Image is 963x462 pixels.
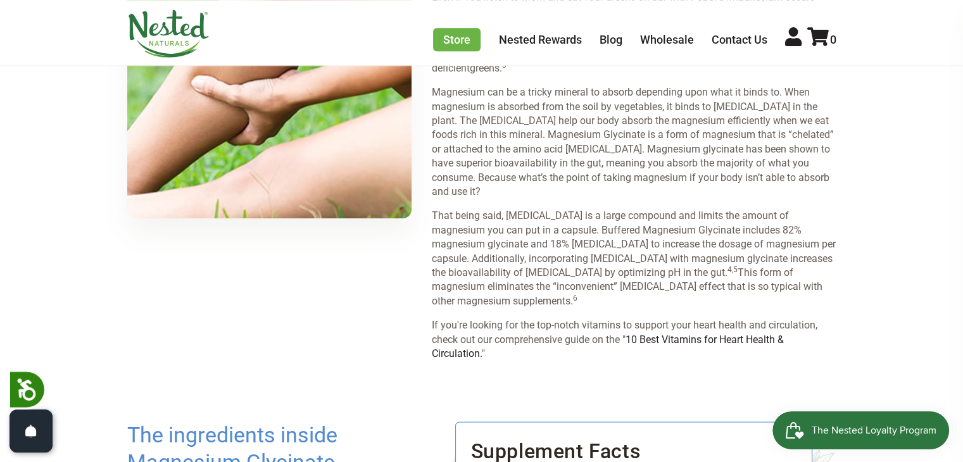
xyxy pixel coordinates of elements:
a: Nested Rewards [499,33,582,46]
sup: 4,5 [727,265,738,274]
iframe: Button to open loyalty program pop-up [772,411,950,449]
span: Magnesium can be a tricky mineral to absorb depending upon what it binds to. When magnesium is ab... [432,86,834,197]
a: Blog [600,33,622,46]
span: Plants can only absorb magnesium; they don’t actually produce it. Mineral-depleted soil means mag... [432,34,829,74]
span: greens [470,62,500,74]
img: Nested Naturals [127,9,210,58]
a: Contact Us [712,33,767,46]
a: Wholesale [640,33,694,46]
p: If you're looking for the top-notch vitamins to support your heart health and circulation, check ... [432,318,836,361]
p: . . [432,209,836,308]
sup: 6 [573,294,577,303]
sup: 3 [502,61,507,70]
a: Store [433,28,481,51]
button: Open [9,409,53,453]
a: 0 [807,33,836,46]
span: This form of magnesium eliminates the “inconvenient” [MEDICAL_DATA] effect that is so typical wit... [432,266,822,307]
span: That being said, [MEDICAL_DATA] is a large compound and limits the amount of magnesium you can pu... [432,209,836,278]
span: 0 [830,33,836,46]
